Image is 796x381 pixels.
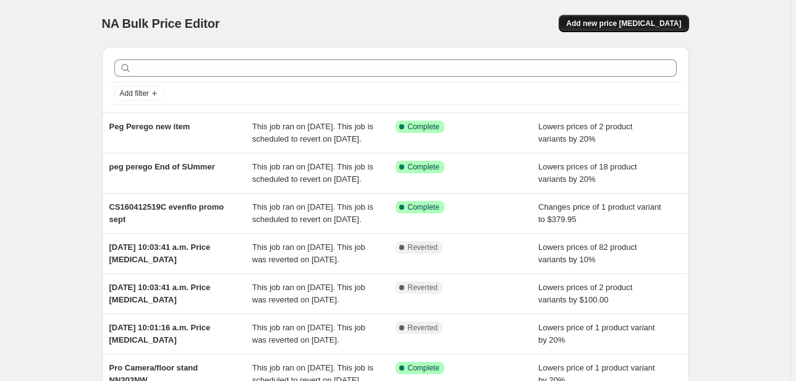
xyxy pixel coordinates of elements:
[109,162,215,171] span: peg perego End of SUmmer
[538,162,637,184] span: Lowers prices of 18 product variants by 20%
[109,283,211,304] span: [DATE] 10:03:41 a.m. Price [MEDICAL_DATA]
[120,88,149,98] span: Add filter
[408,162,439,172] span: Complete
[114,86,164,101] button: Add filter
[252,162,373,184] span: This job ran on [DATE]. This job is scheduled to revert on [DATE].
[408,202,439,212] span: Complete
[408,363,439,373] span: Complete
[252,122,373,143] span: This job ran on [DATE]. This job is scheduled to revert on [DATE].
[408,323,438,333] span: Reverted
[408,122,439,132] span: Complete
[538,242,637,264] span: Lowers prices of 82 product variants by 10%
[408,283,438,293] span: Reverted
[566,19,681,28] span: Add new price [MEDICAL_DATA]
[252,202,373,224] span: This job ran on [DATE]. This job is scheduled to revert on [DATE].
[109,323,211,345] span: [DATE] 10:01:16 a.m. Price [MEDICAL_DATA]
[109,242,211,264] span: [DATE] 10:03:41 a.m. Price [MEDICAL_DATA]
[538,323,655,345] span: Lowers price of 1 product variant by 20%
[252,242,365,264] span: This job ran on [DATE]. This job was reverted on [DATE].
[109,202,224,224] span: CS160412519C evenflo promo sept
[559,15,688,32] button: Add new price [MEDICAL_DATA]
[252,283,365,304] span: This job ran on [DATE]. This job was reverted on [DATE].
[102,17,220,30] span: NA Bulk Price Editor
[538,122,632,143] span: Lowers prices of 2 product variants by 20%
[109,122,190,131] span: Peg Perego new item
[538,202,661,224] span: Changes price of 1 product variant to $379.95
[408,242,438,252] span: Reverted
[538,283,632,304] span: Lowers prices of 2 product variants by $100.00
[252,323,365,345] span: This job ran on [DATE]. This job was reverted on [DATE].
